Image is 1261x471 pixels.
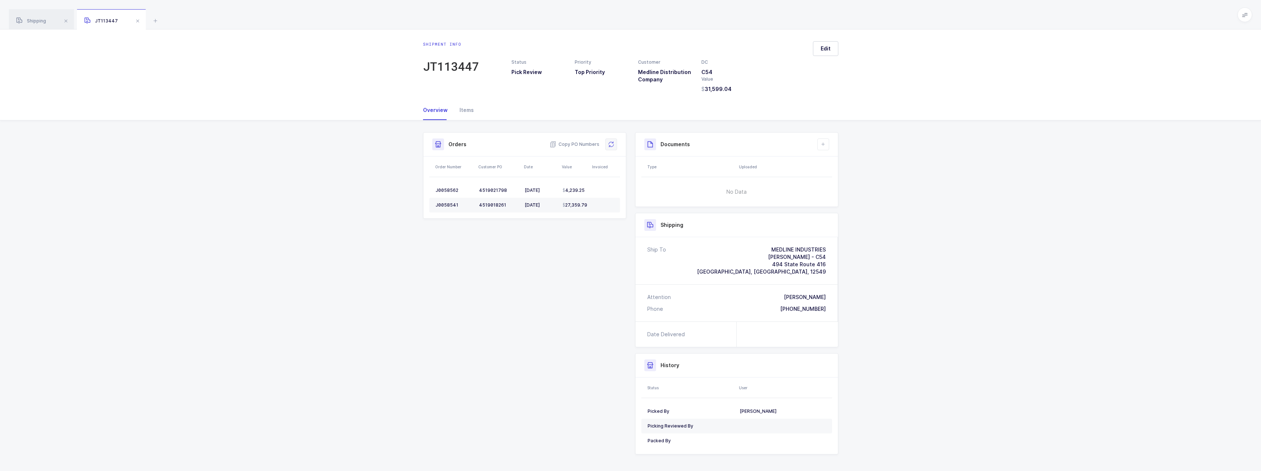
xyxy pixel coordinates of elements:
[563,187,585,193] span: 4,239.25
[647,164,735,170] div: Type
[479,202,519,208] div: 4519018261
[647,305,663,313] div: Phone
[661,221,683,229] h3: Shipping
[697,261,826,268] div: 494 State Route 416
[423,41,479,47] div: Shipment info
[780,305,826,313] div: [PHONE_NUMBER]
[525,187,557,193] div: [DATE]
[689,181,784,203] span: No Data
[647,385,735,391] div: Status
[701,76,756,82] div: Value
[478,164,519,170] div: Customer PO
[648,438,734,444] div: Packed By
[701,59,756,66] div: DC
[638,68,693,83] h3: Medline Distribution Company
[647,294,671,301] div: Attention
[647,331,688,338] div: Date Delivered
[454,100,474,120] div: Items
[435,164,474,170] div: Order Number
[701,85,732,93] span: 31,599.04
[575,68,629,76] h3: Top Priority
[784,294,826,301] div: [PERSON_NAME]
[648,423,734,429] div: Picking Reviewed By
[525,202,557,208] div: [DATE]
[647,246,666,275] div: Ship To
[739,164,830,170] div: Uploaded
[16,18,46,24] span: Shipping
[563,202,587,208] span: 27,359.79
[436,202,473,208] div: J0058541
[648,408,734,414] div: Picked By
[661,362,679,369] h3: History
[697,246,826,253] div: MEDLINE INDUSTRIES
[84,18,118,24] span: JT113447
[813,41,838,56] button: Edit
[701,68,756,76] h3: C54
[661,141,690,148] h3: Documents
[524,164,557,170] div: Date
[638,59,693,66] div: Customer
[740,408,826,414] div: [PERSON_NAME]
[448,141,466,148] h3: Orders
[436,187,473,193] div: J0058562
[697,268,826,275] span: [GEOGRAPHIC_DATA], [GEOGRAPHIC_DATA], 12549
[550,141,599,148] button: Copy PO Numbers
[511,59,566,66] div: Status
[592,164,618,170] div: Invoiced
[821,45,831,52] span: Edit
[697,253,826,261] div: [PERSON_NAME] - C54
[562,164,588,170] div: Value
[423,100,454,120] div: Overview
[479,187,519,193] div: 4519021798
[575,59,629,66] div: Priority
[739,385,830,391] div: User
[511,68,566,76] h3: Pick Review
